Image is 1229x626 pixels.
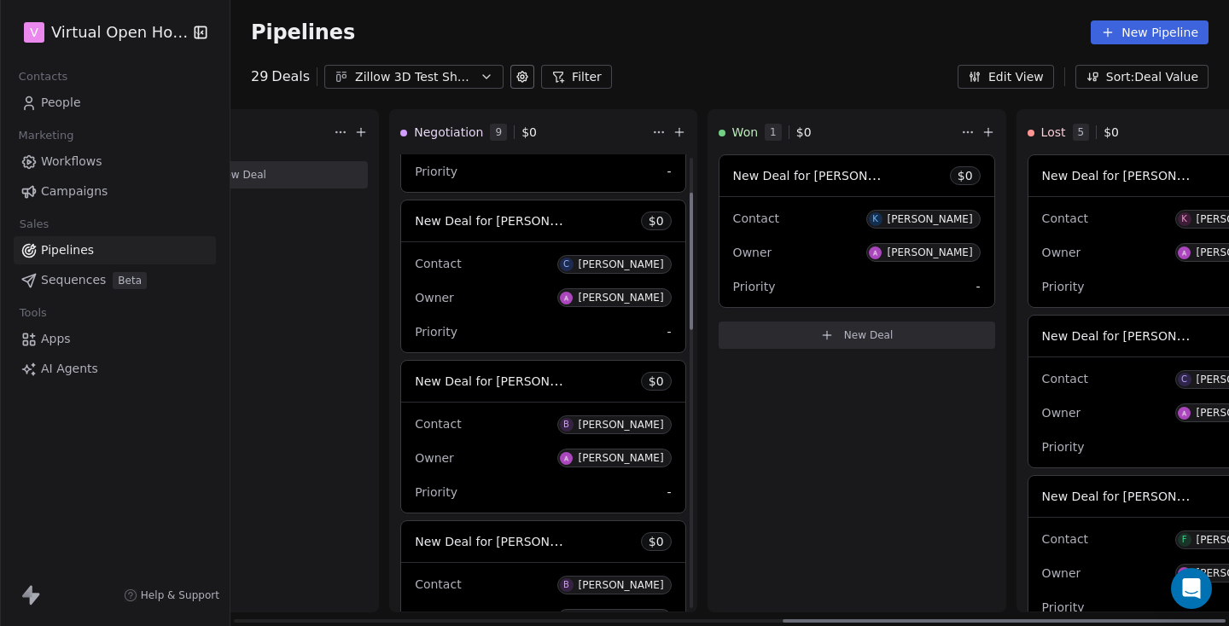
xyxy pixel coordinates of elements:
[415,533,595,549] span: New Deal for [PERSON_NAME]
[41,330,71,348] span: Apps
[733,280,776,293] span: Priority
[415,485,457,499] span: Priority
[415,577,461,591] span: Contact
[888,213,973,225] div: [PERSON_NAME]
[415,291,454,304] span: Owner
[415,451,454,465] span: Owner
[12,212,56,237] span: Sales
[667,323,672,340] span: -
[41,153,102,171] span: Workflows
[667,484,672,501] span: -
[719,322,995,349] button: New Deal
[719,154,995,308] div: New Deal for [PERSON_NAME]$0ContactK[PERSON_NAME]OwnerA[PERSON_NAME]Priority-
[1042,440,1085,454] span: Priority
[400,360,685,513] div: New Deal for [PERSON_NAME]$0ContactB[PERSON_NAME]OwnerA[PERSON_NAME]Priority-
[1042,600,1085,614] span: Priority
[563,578,569,592] div: B
[976,278,981,295] span: -
[560,452,573,465] img: A
[490,124,507,141] span: 9
[30,24,38,41] span: V
[41,183,108,200] span: Campaigns
[41,94,81,112] span: People
[1178,407,1191,420] img: A
[1182,533,1187,547] div: F
[1178,246,1191,259] img: A
[355,68,473,86] div: Zillow 3D Test Shoot
[20,18,182,47] button: VVirtual Open House
[796,124,812,141] span: $ 0
[14,89,216,117] a: People
[732,124,758,141] span: Won
[14,148,216,176] a: Workflows
[733,246,772,259] span: Owner
[217,168,266,182] span: New Deal
[579,292,664,304] div: [PERSON_NAME]
[400,110,648,154] div: Negotiation9$0
[415,373,595,389] span: New Deal for [PERSON_NAME]
[141,588,219,602] span: Help & Support
[958,65,1054,89] button: Edit View
[51,21,189,43] span: Virtual Open House
[719,110,958,154] div: Won1$0
[1178,567,1191,580] img: A
[1042,212,1088,225] span: Contact
[415,325,457,339] span: Priority
[1042,167,1222,183] span: New Deal for [PERSON_NAME]
[521,124,537,141] span: $ 0
[579,258,664,270] div: [PERSON_NAME]
[1042,566,1081,580] span: Owner
[14,355,216,383] a: AI Agents
[11,64,75,90] span: Contacts
[1181,212,1187,226] div: K
[1041,124,1066,141] span: Lost
[14,266,216,294] a: SequencesBeta
[41,360,98,378] span: AI Agents
[649,212,664,229] span: $ 0
[400,200,685,353] div: New Deal for [PERSON_NAME]$0ContactC[PERSON_NAME]OwnerA[PERSON_NAME]Priority-
[733,167,913,183] span: New Deal for [PERSON_NAME]
[765,124,782,141] span: 1
[1042,488,1222,504] span: New Deal for [PERSON_NAME]
[1104,124,1119,141] span: $ 0
[113,272,147,289] span: Beta
[733,212,779,225] span: Contact
[958,167,973,184] span: $ 0
[1091,20,1209,44] button: New Pipeline
[1042,372,1088,385] span: Contact
[41,241,94,259] span: Pipelines
[888,246,973,258] div: [PERSON_NAME]
[124,588,219,602] a: Help & Support
[11,123,81,148] span: Marketing
[579,579,664,591] div: [PERSON_NAME]
[415,257,461,270] span: Contact
[560,292,573,304] img: A
[869,246,882,259] img: A
[1075,65,1209,89] button: Sort: Deal Value
[1042,246,1081,259] span: Owner
[844,328,894,342] span: New Deal
[1181,373,1187,386] div: C
[14,325,216,353] a: Apps
[1042,532,1088,546] span: Contact
[415,165,457,178] span: Priority
[1042,406,1081,420] span: Owner
[579,452,664,464] div: [PERSON_NAME]
[14,177,216,206] a: Campaigns
[414,124,483,141] span: Negotiation
[14,236,216,264] a: Pipelines
[579,419,664,431] div: [PERSON_NAME]
[415,212,595,229] span: New Deal for [PERSON_NAME]
[1042,280,1085,293] span: Priority
[667,163,672,180] span: -
[1171,568,1212,609] div: Open Intercom Messenger
[1073,124,1090,141] span: 5
[415,417,461,431] span: Contact
[563,258,569,271] div: C
[649,533,664,550] span: $ 0
[251,67,310,87] div: 29
[41,271,106,289] span: Sequences
[12,300,54,326] span: Tools
[251,20,355,44] span: Pipelines
[1042,327,1222,344] span: New Deal for [PERSON_NAME]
